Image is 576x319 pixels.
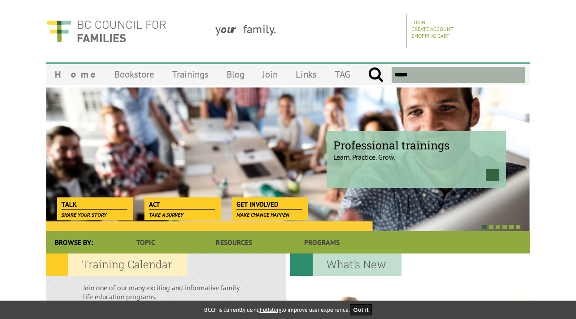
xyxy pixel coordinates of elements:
span: Take a survey [149,211,183,218]
a: Blog [218,64,253,85]
img: BC Council for FAMILIES [46,14,167,48]
strong: our [221,22,243,36]
span: Make change happen [236,211,289,218]
a: Links [287,64,326,85]
a: Resources [190,231,278,253]
button: Got it [350,304,372,315]
a: Create Account [411,26,454,32]
a: Trainings [163,64,218,85]
a: Bookstore [105,64,163,85]
a: Programs [278,231,366,253]
h2: Training Calendar [46,253,188,276]
p: Join one of our many exciting and informative family life education programs. [83,283,249,301]
input: Submit [368,67,384,83]
a: Join [253,64,287,85]
a: Home [46,64,105,85]
a: Fullstory [260,306,281,314]
div: Browse By: [46,231,102,253]
h2: What's New [290,253,401,276]
div: y family. [208,14,407,48]
a: Get Involved Make change happen [232,197,307,210]
a: Act Take a survey [144,197,219,210]
p: Learn. Practice. Grow. [333,145,499,162]
a: Shopping Cart [411,32,449,39]
span: Act [149,200,215,210]
a: Talk Share your story [57,197,132,210]
span: Get Involved [236,200,302,210]
a: Login [411,19,425,26]
a: TAG [326,64,359,85]
span: Professional trainings [333,138,499,153]
span: Share your story [61,211,107,218]
a: Topic [102,231,190,253]
span: Talk [61,200,127,210]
